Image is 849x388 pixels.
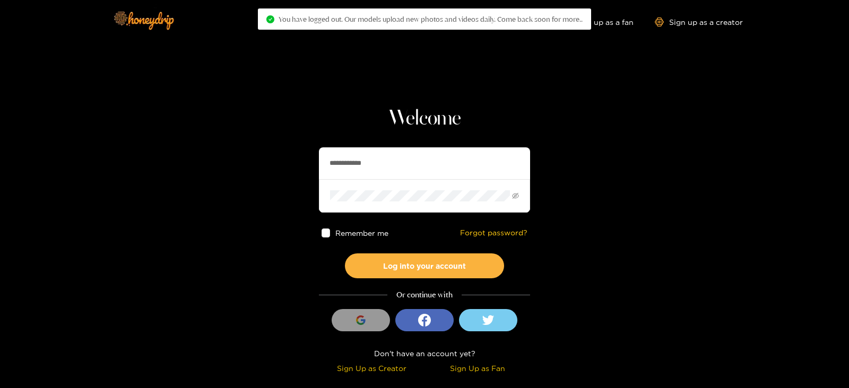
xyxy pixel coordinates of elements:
span: You have logged out. Our models upload new photos and videos daily. Come back soon for more.. [279,15,583,23]
div: Or continue with [319,289,530,301]
a: Sign up as a fan [561,17,634,27]
button: Log into your account [345,253,504,278]
div: Don't have an account yet? [319,347,530,359]
span: eye-invisible [512,192,519,199]
h1: Welcome [319,106,530,131]
span: check-circle [266,15,274,23]
div: Sign Up as Creator [322,362,422,374]
a: Forgot password? [460,228,527,237]
span: Remember me [336,229,389,237]
a: Sign up as a creator [655,17,743,27]
div: Sign Up as Fan [427,362,527,374]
